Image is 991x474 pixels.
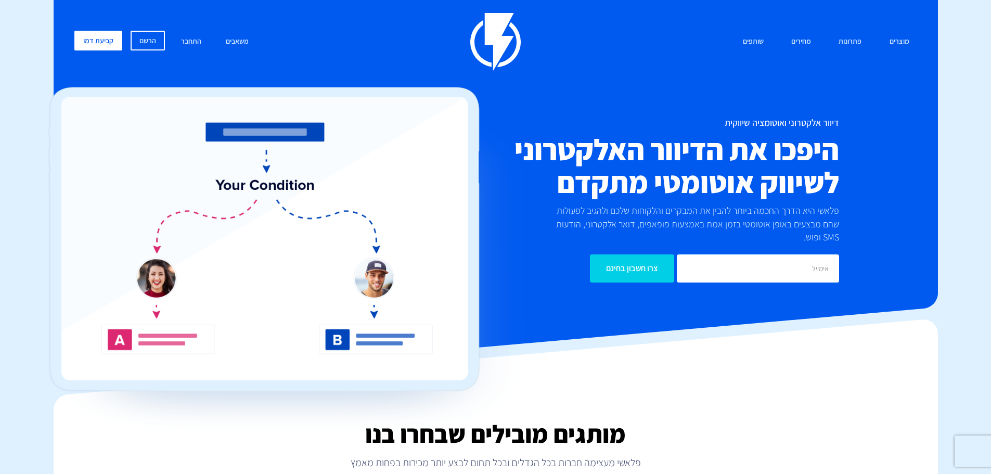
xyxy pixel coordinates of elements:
a: מוצרים [882,31,917,53]
h1: דיוור אלקטרוני ואוטומציה שיווקית [433,118,839,128]
p: פלאשי היא הדרך החכמה ביותר להבין את המבקרים והלקוחות שלכם ולהגיב לפעולות שהם מבצעים באופן אוטומטי... [538,204,839,244]
a: מחירים [783,31,819,53]
h2: מותגים מובילים שבחרו בנו [54,420,938,447]
a: משאבים [218,31,256,53]
input: צרו חשבון בחינם [590,254,674,283]
a: פתרונות [831,31,869,53]
a: הרשם [131,31,165,50]
p: פלאשי מעצימה חברות בכל הגדלים ובכל תחום לבצע יותר מכירות בפחות מאמץ [54,455,938,470]
a: התחבר [173,31,209,53]
h2: היפכו את הדיוור האלקטרוני לשיווק אוטומטי מתקדם [433,133,839,199]
a: שותפים [735,31,771,53]
input: אימייל [677,254,839,283]
a: קביעת דמו [74,31,122,50]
